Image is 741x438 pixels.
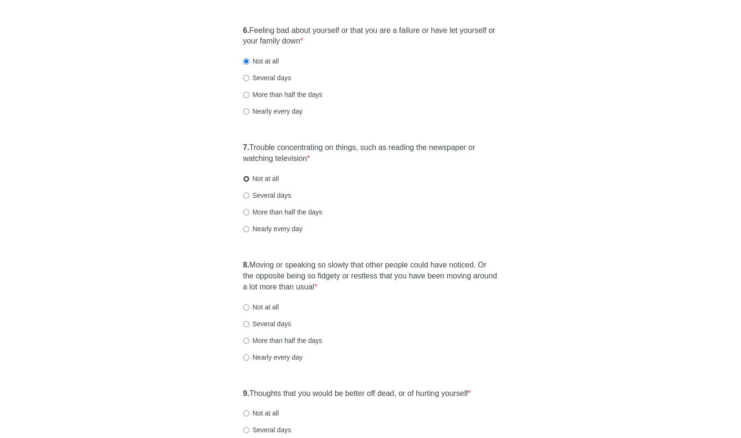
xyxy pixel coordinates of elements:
[243,336,322,345] label: More than half the days
[243,410,249,417] input: Not at all
[243,92,249,98] input: More than half the days
[243,224,303,234] label: Nearly every day
[243,354,249,361] input: Nearly every day
[243,427,249,433] input: Several days
[243,261,249,269] strong: 8.
[243,56,279,66] label: Not at all
[243,143,249,151] strong: 7.
[243,388,471,399] label: Thoughts that you would be better off dead, or of hurting yourself
[243,260,498,293] label: Moving or speaking so slowly that other people could have noticed. Or the opposite being so fidge...
[243,142,498,164] label: Trouble concentrating on things, such as reading the newspaper or watching television
[243,302,279,312] label: Not at all
[243,176,249,182] input: Not at all
[243,174,279,183] label: Not at all
[243,408,279,418] label: Not at all
[243,26,249,34] strong: 6.
[243,107,303,116] label: Nearly every day
[243,353,303,362] label: Nearly every day
[243,319,291,329] label: Several days
[243,58,249,64] input: Not at all
[243,338,249,344] input: More than half the days
[243,207,322,217] label: More than half the days
[243,75,249,81] input: Several days
[243,73,291,83] label: Several days
[243,192,249,199] input: Several days
[243,90,322,99] label: More than half the days
[243,389,249,397] strong: 9.
[243,25,498,47] label: Feeling bad about yourself or that you are a failure or have let yourself or your family down
[243,321,249,327] input: Several days
[243,108,249,115] input: Nearly every day
[243,191,291,200] label: Several days
[243,209,249,215] input: More than half the days
[243,226,249,232] input: Nearly every day
[243,304,249,310] input: Not at all
[243,425,291,435] label: Several days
